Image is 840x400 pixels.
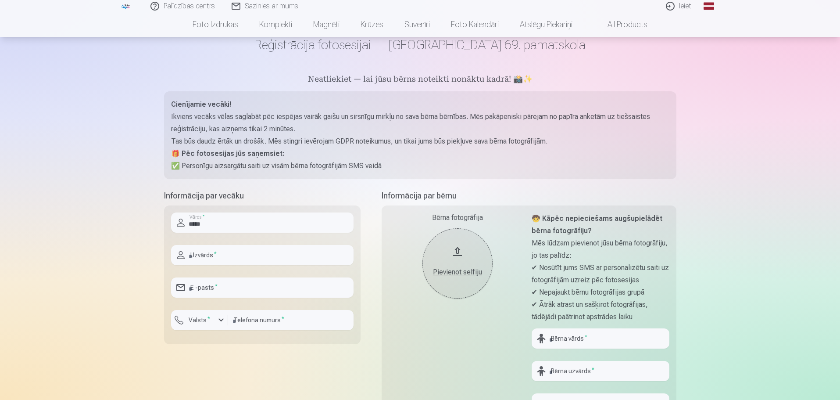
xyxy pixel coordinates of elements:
[389,213,526,223] div: Bērna fotogrāfija
[171,160,669,172] p: ✅ Personīgu aizsargātu saiti uz visām bērna fotogrāfijām SMS veidā
[440,12,509,37] a: Foto kalendāri
[164,74,676,86] h5: Neatliekiet — lai jūsu bērns noteikti nonāktu kadrā! 📸✨
[350,12,394,37] a: Krūzes
[532,214,662,235] strong: 🧒 Kāpēc nepieciešams augšupielādēt bērna fotogrāfiju?
[422,228,493,299] button: Pievienot selfiju
[121,4,131,9] img: /fa1
[164,37,676,53] h1: Reģistrācija fotosesijai — [GEOGRAPHIC_DATA] 69. pamatskola
[182,12,249,37] a: Foto izdrukas
[532,286,669,299] p: ✔ Nepajaukt bērnu fotogrāfijas grupā
[171,100,231,108] strong: Cienījamie vecāki!
[171,135,669,148] p: Tas būs daudz ērtāk un drošāk. Mēs stingri ievērojam GDPR noteikumus, un tikai jums būs piekļuve ...
[249,12,303,37] a: Komplekti
[583,12,658,37] a: All products
[171,149,284,158] strong: 🎁 Pēc fotosesijas jūs saņemsiet:
[532,237,669,262] p: Mēs lūdzam pievienot jūsu bērna fotogrāfiju, jo tas palīdz:
[382,190,676,202] h5: Informācija par bērnu
[164,190,361,202] h5: Informācija par vecāku
[509,12,583,37] a: Atslēgu piekariņi
[185,316,214,324] label: Valsts
[532,262,669,286] p: ✔ Nosūtīt jums SMS ar personalizētu saiti uz fotogrāfijām uzreiz pēc fotosesijas
[171,111,669,135] p: Ikviens vecāks vēlas saglabāt pēc iespējas vairāk gaišu un sirsnīgu mirkļu no sava bērna bērnības...
[394,12,440,37] a: Suvenīri
[171,310,228,330] button: Valsts*
[431,267,484,277] div: Pievienot selfiju
[532,299,669,323] p: ✔ Ātrāk atrast un sašķirot fotogrāfijas, tādējādi paātrinot apstrādes laiku
[303,12,350,37] a: Magnēti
